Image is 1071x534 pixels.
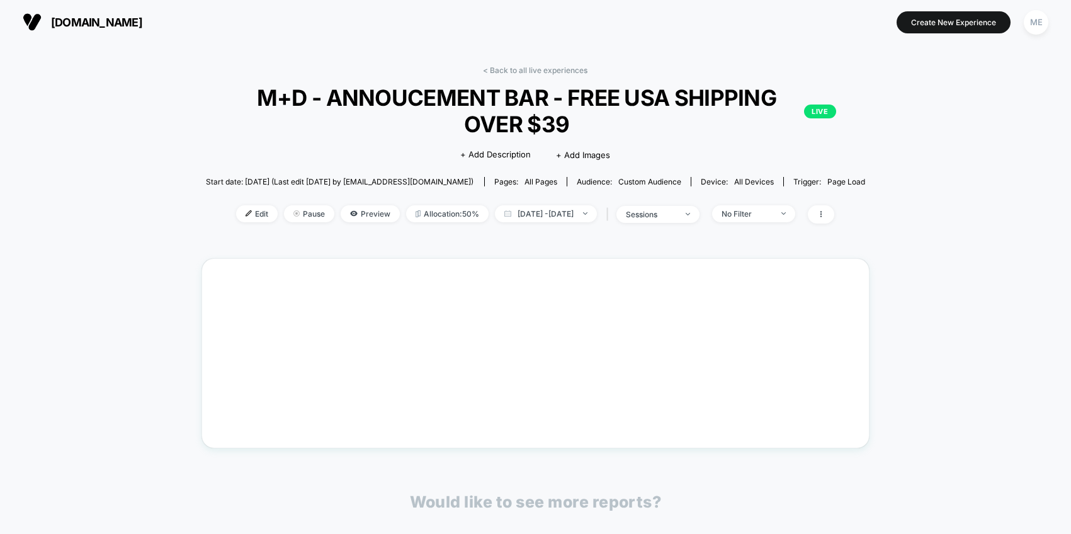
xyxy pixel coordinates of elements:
[206,177,473,186] span: Start date: [DATE] (Last edit [DATE] by [EMAIL_ADDRESS][DOMAIN_NAME])
[495,205,597,222] span: [DATE] - [DATE]
[1024,10,1048,35] div: ME
[583,212,587,215] img: end
[483,65,587,75] a: < Back to all live experiences
[504,210,511,217] img: calendar
[293,210,300,217] img: end
[460,149,531,161] span: + Add Description
[603,205,616,224] span: |
[235,84,836,137] span: M+D - ANNOUCEMENT BAR - FREE USA SHIPPING OVER $39
[686,213,690,215] img: end
[734,177,774,186] span: all devices
[626,210,676,219] div: sessions
[284,205,334,222] span: Pause
[827,177,865,186] span: Page Load
[722,209,772,219] div: No Filter
[793,177,865,186] div: Trigger:
[19,12,146,32] button: [DOMAIN_NAME]
[804,105,836,118] p: LIVE
[691,177,783,186] span: Device:
[1020,9,1052,35] button: ME
[416,210,421,217] img: rebalance
[556,150,610,160] span: + Add Images
[524,177,557,186] span: all pages
[341,205,400,222] span: Preview
[410,492,662,511] p: Would like to see more reports?
[406,205,489,222] span: Allocation: 50%
[897,11,1011,33] button: Create New Experience
[246,210,252,217] img: edit
[618,177,681,186] span: Custom Audience
[51,16,142,29] span: [DOMAIN_NAME]
[781,212,786,215] img: end
[23,13,42,31] img: Visually logo
[494,177,557,186] div: Pages:
[236,205,278,222] span: Edit
[577,177,681,186] div: Audience:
